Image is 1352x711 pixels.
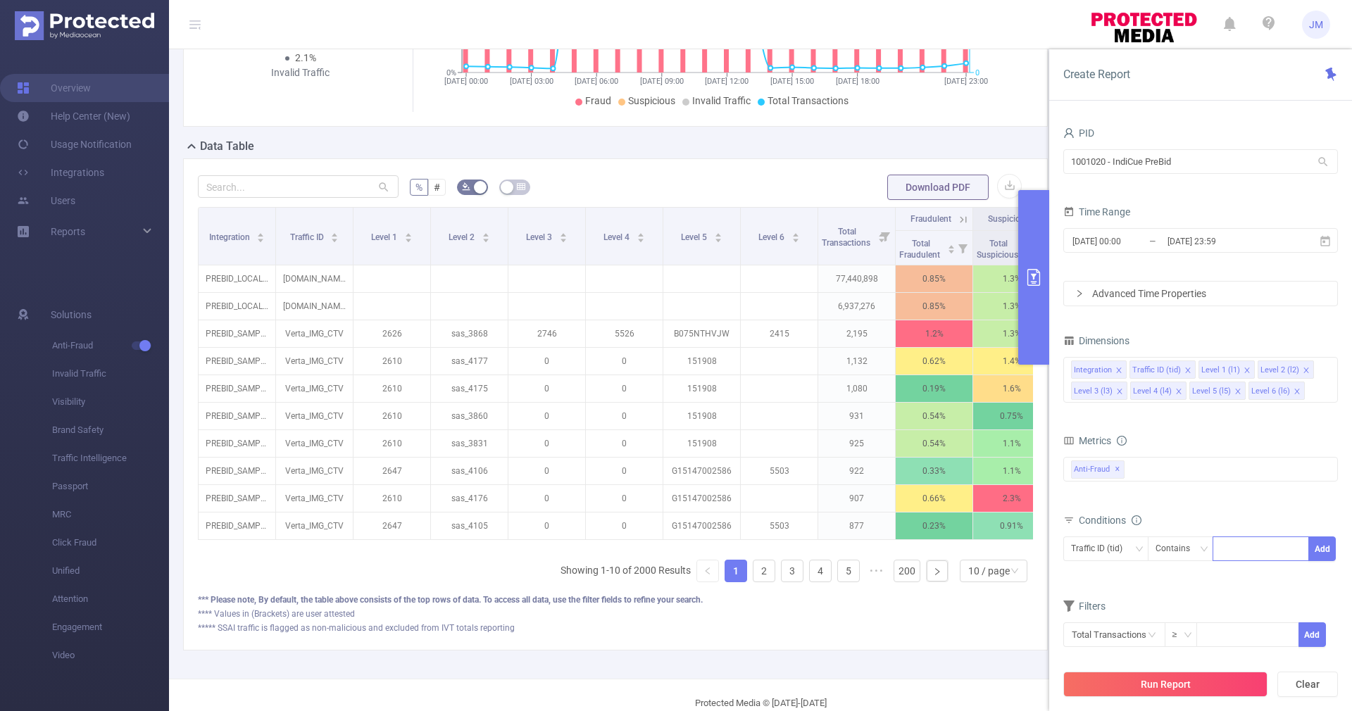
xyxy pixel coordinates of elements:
[1063,206,1130,218] span: Time Range
[1175,388,1182,396] i: icon: close
[663,512,740,539] p: G15147002586
[770,77,814,86] tspan: [DATE] 15:00
[973,458,1050,484] p: 1.1%
[508,430,585,457] p: 0
[818,458,895,484] p: 922
[696,560,719,582] li: Previous Page
[198,608,1033,620] div: **** Values in (Brackets) are user attested
[404,237,412,241] i: icon: caret-down
[509,77,553,86] tspan: [DATE] 03:00
[1303,367,1310,375] i: icon: close
[1130,382,1187,400] li: Level 4 (l4)
[404,231,413,239] div: Sort
[444,77,488,86] tspan: [DATE] 00:00
[1184,367,1191,375] i: icon: close
[586,375,663,402] p: 0
[1115,461,1120,478] span: ✕
[431,512,508,539] p: sas_4105
[199,265,275,292] p: PREBID_LOCAL_CACHE
[276,430,353,457] p: Verta_IMG_CTV
[434,182,440,193] span: #
[198,175,399,198] input: Search...
[973,348,1050,375] p: 1.4%
[818,348,895,375] p: 1,132
[977,239,1020,260] span: Total Suspicious
[276,375,353,402] p: Verta_IMG_CTV
[1200,545,1208,555] i: icon: down
[199,485,275,512] p: PREBID_SAMPLE
[276,293,353,320] p: [DOMAIN_NAME][PERSON_NAME]
[482,237,489,241] i: icon: caret-down
[51,301,92,329] span: Solutions
[508,403,585,429] p: 0
[1129,360,1196,379] li: Traffic ID (tid)
[431,430,508,457] p: sas_3831
[431,348,508,375] p: sas_4177
[404,231,412,235] i: icon: caret-up
[973,403,1050,429] p: 0.75%
[559,237,567,241] i: icon: caret-down
[1166,232,1280,251] input: End date
[330,231,339,239] div: Sort
[896,485,972,512] p: 0.66%
[586,430,663,457] p: 0
[1258,360,1314,379] li: Level 2 (l2)
[17,102,130,130] a: Help Center (New)
[894,560,920,581] a: 200
[52,529,169,557] span: Click Fraud
[199,320,275,347] p: PREBID_SAMPLE
[1117,436,1127,446] i: icon: info-circle
[1308,536,1336,561] button: Add
[809,560,832,582] li: 4
[818,320,895,347] p: 2,195
[431,458,508,484] p: sas_4106
[944,77,988,86] tspan: [DATE] 23:00
[353,485,430,512] p: 2610
[628,95,675,106] span: Suspicious
[896,430,972,457] p: 0.54%
[1063,127,1075,139] i: icon: user
[782,560,803,581] a: 3
[353,430,430,457] p: 2610
[603,232,632,242] span: Level 4
[256,231,265,239] div: Sort
[1156,537,1200,560] div: Contains
[791,237,799,241] i: icon: caret-down
[431,375,508,402] p: sas_4175
[988,214,1029,224] span: Suspicious
[714,237,722,241] i: icon: caret-down
[1201,361,1240,379] div: Level 1 (l1)
[1074,361,1112,379] div: Integration
[1260,361,1299,379] div: Level 2 (l2)
[198,593,1033,606] div: *** Please note, By default, the table above consists of the top rows of data. To access all data...
[1309,11,1323,39] span: JM
[353,512,430,539] p: 2647
[276,485,353,512] p: Verta_IMG_CTV
[52,388,169,416] span: Visibility
[276,403,353,429] p: Verta_IMG_CTV
[1277,672,1338,697] button: Clear
[947,248,955,252] i: icon: caret-down
[199,375,275,402] p: PREBID_SAMPLE
[198,622,1033,634] div: ***** SSAI traffic is flagged as non-malicious and excluded from IVT totals reporting
[1189,382,1246,400] li: Level 5 (l5)
[1244,367,1251,375] i: icon: close
[896,403,972,429] p: 0.54%
[705,77,749,86] tspan: [DATE] 12:00
[52,472,169,501] span: Passport
[482,231,489,235] i: icon: caret-up
[663,375,740,402] p: 151908
[17,158,104,187] a: Integrations
[875,208,895,265] i: Filter menu
[431,403,508,429] p: sas_3860
[276,348,353,375] p: Verta_IMG_CTV
[953,231,972,265] i: Filter menu
[199,512,275,539] p: PREBID_SAMPLE
[818,403,895,429] p: 931
[896,265,972,292] p: 0.85%
[1010,567,1019,577] i: icon: down
[791,231,799,235] i: icon: caret-up
[371,232,399,242] span: Level 1
[968,560,1010,581] div: 10 / page
[896,320,972,347] p: 1.2%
